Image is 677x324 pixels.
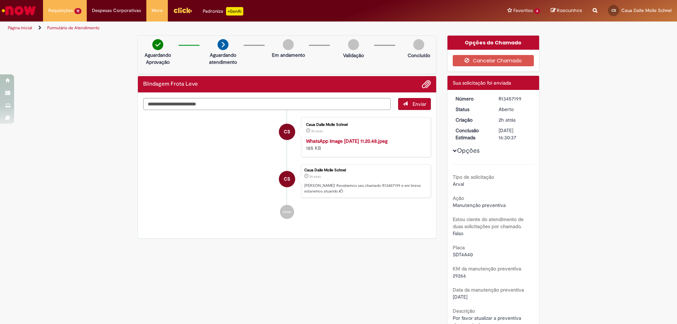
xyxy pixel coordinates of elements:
[143,110,431,226] ul: Histórico de tíquete
[310,175,321,179] span: 2h atrás
[310,175,321,179] time: 28/08/2025 11:30:27
[450,95,494,102] dt: Número
[447,36,539,50] div: Opções do Chamado
[143,98,391,110] textarea: Digite sua mensagem aqui...
[343,52,364,59] p: Validação
[621,7,672,13] span: Caua Dalle Molle Schnel
[453,195,464,201] b: Ação
[611,8,616,13] span: CS
[513,7,533,14] span: Favoritos
[557,7,582,14] span: Rascunhos
[450,116,494,123] dt: Criação
[279,124,295,140] div: Caua Dalle Molle Schnel
[143,81,198,87] h2: Blindagem Frota Leve Histórico de tíquete
[551,7,582,14] a: Rascunhos
[47,25,99,31] a: Formulário de Atendimento
[74,8,81,14] span: 12
[534,8,540,14] span: 6
[348,39,359,50] img: img-circle-grey.png
[5,22,446,35] ul: Trilhas de página
[453,202,506,208] span: Manutenção preventiva
[283,39,294,50] img: img-circle-grey.png
[311,129,323,133] span: 2h atrás
[272,51,305,59] p: Em andamento
[453,244,465,251] b: Placa
[152,39,163,50] img: check-circle-green.png
[453,181,464,187] span: Arval
[306,123,423,127] div: Caua Dalle Molle Schnel
[453,174,494,180] b: Tipo de solicitação
[450,127,494,141] dt: Conclusão Estimada
[304,183,427,194] p: [PERSON_NAME]! Recebemos seu chamado R13457199 e em breve estaremos atuando.
[92,7,141,14] span: Despesas Corporativas
[450,106,494,113] dt: Status
[499,106,531,113] div: Aberto
[453,251,473,258] span: SDT4A40
[453,308,475,314] b: Descrição
[284,171,290,188] span: CS
[453,216,524,230] b: Estou ciente do atendimento de duas solicitações por chamado.
[206,51,240,66] p: Aguardando atendimento
[143,164,431,198] li: Caua Dalle Molle Schnel
[413,101,426,107] span: Enviar
[453,80,511,86] span: Sua solicitação foi enviada
[279,171,295,187] div: Caua Dalle Molle Schnel
[499,95,531,102] div: R13457199
[408,52,430,59] p: Concluído
[453,294,468,300] span: [DATE]
[173,5,192,16] img: click_logo_yellow_360x200.png
[218,39,228,50] img: arrow-next.png
[304,168,427,172] div: Caua Dalle Molle Schnel
[453,273,466,279] span: 29266
[499,117,516,123] span: 2h atrás
[398,98,431,110] button: Enviar
[453,265,521,272] b: KM da manutenção preventiva
[141,51,175,66] p: Aguardando Aprovação
[1,4,37,18] img: ServiceNow
[306,138,388,144] a: WhatsApp Image [DATE] 11.20.48.jpeg
[203,7,243,16] div: Padroniza
[152,7,163,14] span: More
[422,80,431,89] button: Adicionar anexos
[306,137,423,152] div: 185 KB
[453,230,463,237] span: Falso
[311,129,323,133] time: 28/08/2025 11:30:12
[284,123,290,140] span: CS
[453,287,524,293] b: Data da manutenção preventiva
[499,116,531,123] div: 28/08/2025 11:30:27
[499,117,516,123] time: 28/08/2025 11:30:27
[48,7,73,14] span: Requisições
[413,39,424,50] img: img-circle-grey.png
[453,55,534,66] button: Cancelar Chamado
[226,7,243,16] p: +GenAi
[499,127,531,141] div: [DATE] 16:30:37
[8,25,32,31] a: Página inicial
